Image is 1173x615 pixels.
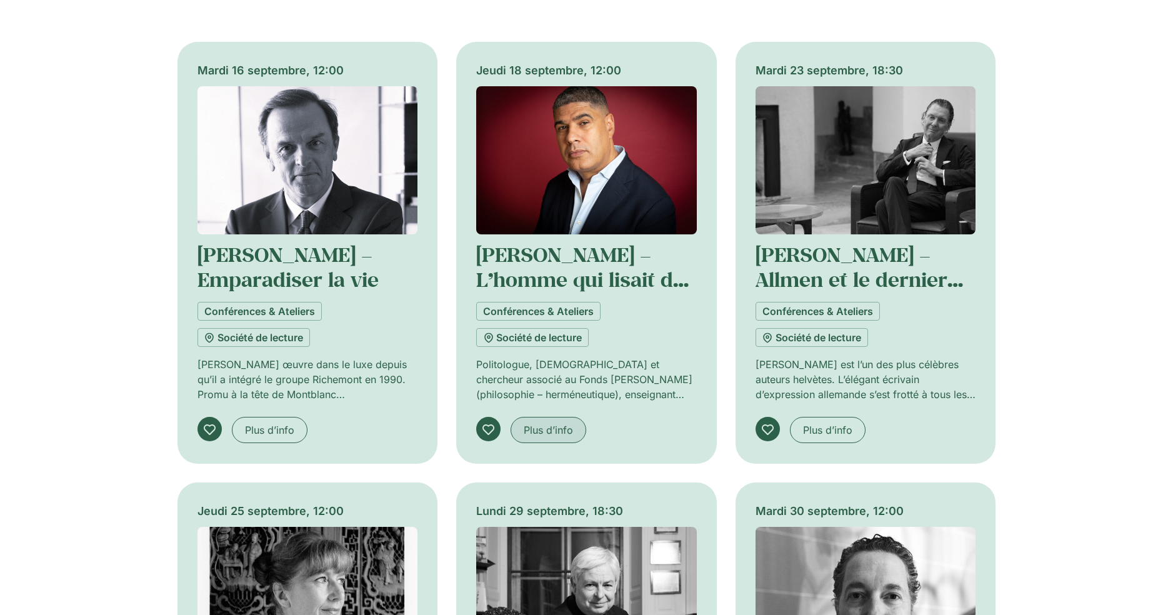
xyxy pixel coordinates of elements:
[197,302,322,321] a: Conférences & Ateliers
[476,357,697,402] p: Politologue, [DEMOGRAPHIC_DATA] et chercheur associé au Fonds [PERSON_NAME] (philosophie – hermén...
[756,241,963,318] a: [PERSON_NAME] – Allmen et le dernier des [PERSON_NAME]
[756,62,976,79] div: Mardi 23 septembre, 18:30
[245,422,294,437] span: Plus d’info
[197,328,310,347] a: Société de lecture
[790,417,866,443] a: Plus d’info
[476,241,695,318] a: [PERSON_NAME] – L’homme qui lisait des livres
[756,302,880,321] a: Conférences & Ateliers
[476,502,697,519] div: Lundi 29 septembre, 18:30
[232,417,307,443] a: Plus d’info
[476,328,589,347] a: Société de lecture
[197,502,418,519] div: Jeudi 25 septembre, 12:00
[197,357,418,402] p: [PERSON_NAME] œuvre dans le luxe depuis qu’il a intégré le groupe Richemont en 1990. Promu à la t...
[476,302,601,321] a: Conférences & Ateliers
[524,422,573,437] span: Plus d’info
[803,422,852,437] span: Plus d’info
[197,241,379,292] a: [PERSON_NAME] – Emparadiser la vie
[197,62,418,79] div: Mardi 16 septembre, 12:00
[476,62,697,79] div: Jeudi 18 septembre, 12:00
[756,357,976,402] p: [PERSON_NAME] est l’un des plus célèbres auteurs helvètes. L’élégant écrivain d’expression allema...
[511,417,586,443] a: Plus d’info
[756,502,976,519] div: Mardi 30 septembre, 12:00
[756,328,868,347] a: Société de lecture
